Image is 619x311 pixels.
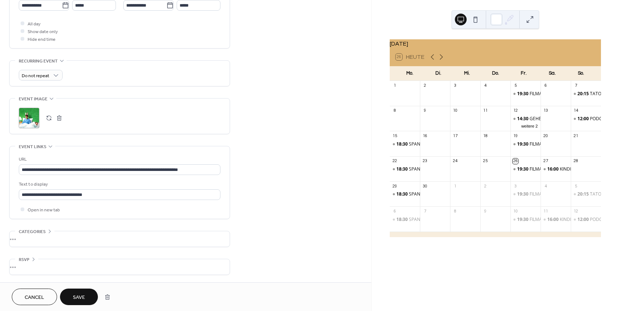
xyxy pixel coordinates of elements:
[541,166,571,172] div: KINDERKINO
[510,66,538,81] div: Fr.
[452,133,458,139] div: 17
[517,166,530,172] span: 19:30
[422,83,428,89] div: 2
[453,66,481,81] div: Mi.
[19,180,219,188] div: Text to display
[19,57,58,65] span: Recurring event
[577,217,590,223] span: 12:00
[392,208,397,214] div: 6
[530,191,619,197] div: FILMABEND: ES IST NUR EINE PHASE, HASE
[560,166,586,172] div: KINDERKINO
[392,83,397,89] div: 1
[543,108,548,114] div: 13
[482,208,488,214] div: 9
[482,183,488,189] div: 2
[422,158,428,164] div: 23
[452,83,458,89] div: 3
[396,166,409,172] span: 18:30
[19,143,46,151] span: Event links
[10,259,230,275] div: •••
[390,217,420,223] div: SPANISCH A1 AB LEKTION 1
[567,66,595,81] div: So.
[28,20,40,28] span: All day
[573,108,579,114] div: 14
[547,166,560,172] span: 16:00
[547,217,560,223] span: 16:00
[392,133,397,139] div: 15
[510,191,541,197] div: FILMABEND: ES IST NUR EINE PHASE, HASE
[409,166,466,172] div: SPANISCH A1 AB LEKTION 1
[510,91,541,97] div: FILMABEND: DIE SCHÖNSTE ZEIT UNSERES LEBENS
[390,141,420,147] div: SPANISCH A1 AB LEKTION 1
[538,66,566,81] div: Sa.
[530,141,584,147] div: FILMABEND: WILDE MAUS
[422,133,428,139] div: 16
[452,108,458,114] div: 10
[573,208,579,214] div: 12
[560,217,586,223] div: KINDERKINO
[577,91,590,97] span: 20:15
[482,158,488,164] div: 25
[573,133,579,139] div: 21
[513,133,518,139] div: 19
[513,183,518,189] div: 3
[10,231,230,247] div: •••
[517,141,530,147] span: 19:30
[19,256,29,264] span: RSVP
[60,289,98,305] button: Save
[543,158,548,164] div: 27
[409,141,466,147] div: SPANISCH A1 AB LEKTION 1
[482,133,488,139] div: 18
[396,141,409,147] span: 18:30
[513,158,518,164] div: 26
[19,108,39,128] div: ;
[396,217,409,223] span: 18:30
[577,116,590,122] span: 12:00
[452,208,458,214] div: 8
[390,39,601,48] div: [DATE]
[573,183,579,189] div: 5
[543,183,548,189] div: 4
[573,83,579,89] div: 7
[517,191,530,197] span: 19:30
[571,217,601,223] div: PODCAST LIVE
[513,208,518,214] div: 10
[452,158,458,164] div: 24
[510,141,541,147] div: FILMABEND: WILDE MAUS
[543,208,548,214] div: 11
[571,91,601,97] div: TATORT: GEMEINSAM SEHEN - GEMEINSAM ERMITTELN
[452,183,458,189] div: 1
[392,183,397,189] div: 29
[28,206,60,214] span: Open in new tab
[390,191,420,197] div: SPANISCH A1 AB LEKTION 1
[543,83,548,89] div: 6
[19,228,46,236] span: Categories
[392,108,397,114] div: 8
[25,294,44,301] span: Cancel
[28,28,58,36] span: Show date only
[12,289,57,305] button: Cancel
[422,108,428,114] div: 9
[513,108,518,114] div: 12
[424,66,453,81] div: Di.
[510,116,541,122] div: GEHEISCHNISTAG: PAULETTE- EIN NEUER DEALER IST IN DER STADT
[517,217,530,223] span: 19:30
[396,66,424,81] div: Mo.
[577,191,590,197] span: 20:15
[19,95,47,103] span: Event image
[22,72,49,80] span: Do not repeat
[422,183,428,189] div: 30
[571,191,601,197] div: TATORT: GEMEINSAM SEHEN - GEMEINSAM ERMITTELN
[543,133,548,139] div: 20
[517,116,530,122] span: 14:30
[482,108,488,114] div: 11
[513,83,518,89] div: 5
[573,158,579,164] div: 28
[392,158,397,164] div: 22
[390,166,420,172] div: SPANISCH A1 AB LEKTION 1
[73,294,85,301] span: Save
[518,122,541,129] button: weitere 2
[510,217,541,223] div: FILMABEND: KUNDSCHAFTER DES FRIEDENS 2
[517,91,530,97] span: 19:30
